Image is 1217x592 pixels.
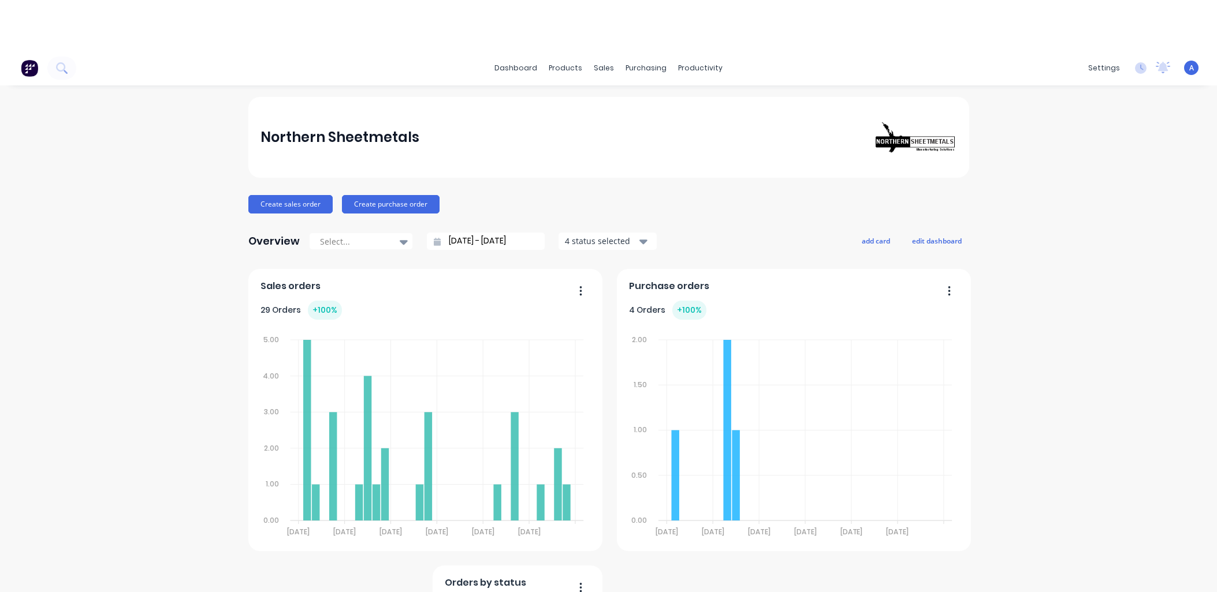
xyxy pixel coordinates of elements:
[629,279,709,293] span: Purchase orders
[905,233,969,248] button: edit dashboard
[565,235,638,247] div: 4 status selected
[672,301,706,320] div: + 100 %
[634,380,647,389] tspan: 1.50
[260,126,419,149] div: Northern Sheetmetals
[1178,553,1205,580] iframe: Intercom live chat
[518,527,541,537] tspan: [DATE]
[672,59,728,77] div: productivity
[263,335,279,344] tspan: 5.00
[342,195,440,213] button: Create purchase order
[264,443,279,453] tspan: 2.00
[1082,59,1126,77] div: settings
[472,527,494,537] tspan: [DATE]
[887,527,909,537] tspan: [DATE]
[588,59,620,77] div: sales
[543,59,588,77] div: products
[266,479,279,489] tspan: 1.00
[248,230,300,253] div: Overview
[379,527,402,537] tspan: [DATE]
[489,59,543,77] a: dashboard
[333,527,356,537] tspan: [DATE]
[559,233,657,250] button: 4 status selected
[308,301,342,320] div: + 100 %
[629,301,706,320] div: 4 Orders
[854,233,898,248] button: add card
[634,425,647,434] tspan: 1.00
[631,515,647,525] tspan: 0.00
[876,122,957,153] img: Northern Sheetmetals
[656,527,678,537] tspan: [DATE]
[248,195,333,213] button: Create sales order
[794,527,817,537] tspan: [DATE]
[263,370,279,380] tspan: 4.00
[287,527,310,537] tspan: [DATE]
[264,407,279,417] tspan: 3.00
[1189,63,1194,73] span: A
[445,576,526,590] span: Orders by status
[840,527,863,537] tspan: [DATE]
[748,527,771,537] tspan: [DATE]
[620,59,672,77] div: purchasing
[632,335,647,344] tspan: 2.00
[21,59,38,77] img: Factory
[260,301,342,320] div: 29 Orders
[426,527,448,537] tspan: [DATE]
[263,515,279,525] tspan: 0.00
[260,279,321,293] span: Sales orders
[702,527,724,537] tspan: [DATE]
[631,470,647,480] tspan: 0.50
